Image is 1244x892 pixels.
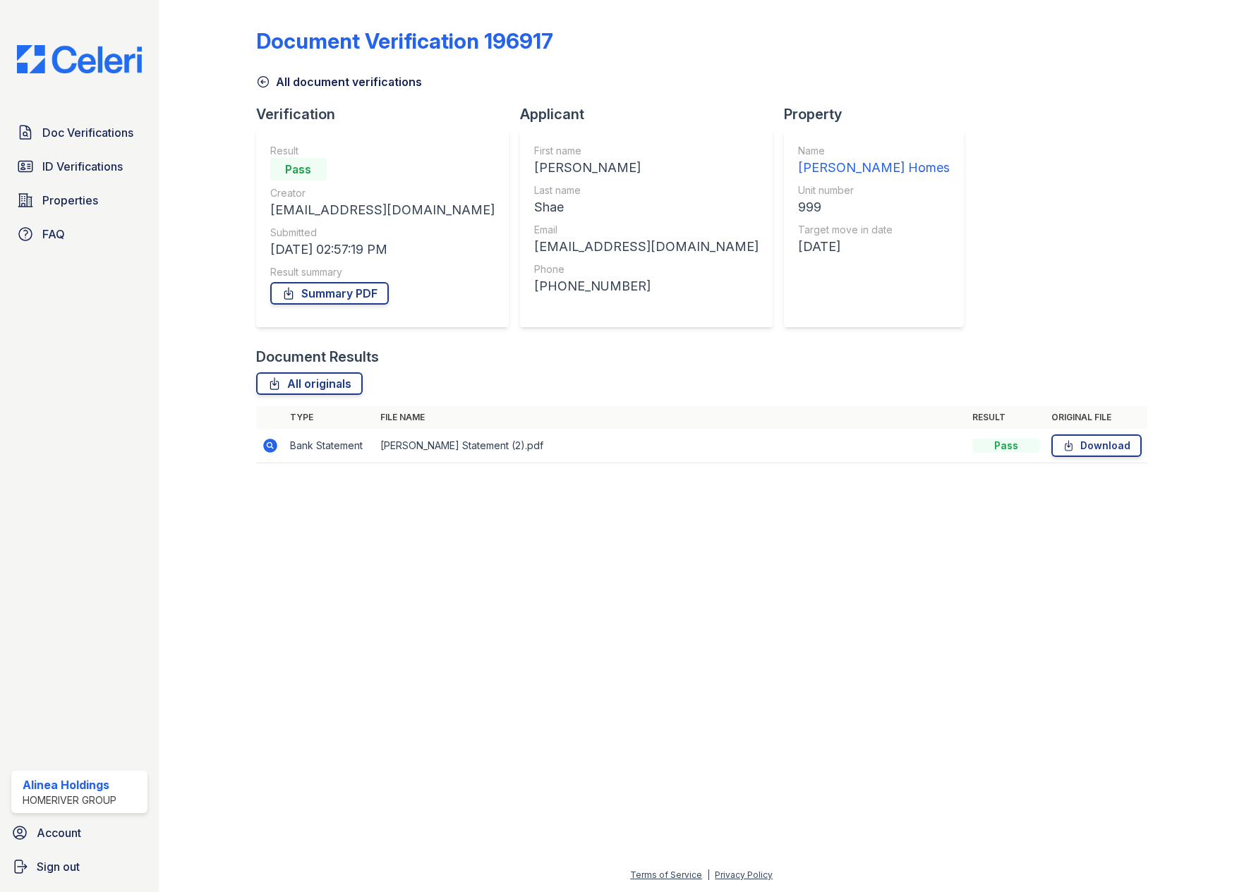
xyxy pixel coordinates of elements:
[6,819,153,847] a: Account
[42,192,98,209] span: Properties
[784,104,975,124] div: Property
[42,158,123,175] span: ID Verifications
[270,158,327,181] div: Pass
[520,104,784,124] div: Applicant
[798,183,950,197] div: Unit number
[534,144,759,158] div: First name
[270,144,495,158] div: Result
[284,406,375,429] th: Type
[375,429,967,463] td: [PERSON_NAME] Statement (2).pdf
[256,28,553,54] div: Document Verification 196917
[798,237,950,257] div: [DATE]
[972,439,1040,453] div: Pass
[798,144,950,158] div: Name
[270,200,495,220] div: [EMAIL_ADDRESS][DOMAIN_NAME]
[270,282,389,305] a: Summary PDF
[37,824,81,841] span: Account
[534,183,759,197] div: Last name
[534,276,759,296] div: [PHONE_NUMBER]
[256,347,379,367] div: Document Results
[534,197,759,217] div: Shae
[270,186,495,200] div: Creator
[11,152,147,181] a: ID Verifications
[534,223,759,237] div: Email
[630,869,702,880] a: Terms of Service
[707,869,710,880] div: |
[798,197,950,217] div: 999
[375,406,967,429] th: File name
[6,45,153,73] img: CE_Logo_Blue-a8612792a0a2168367f1c8372b55b34899dd931a85d93a1a3d3e32e68fde9ad4.png
[23,776,116,793] div: Alinea Holdings
[11,118,147,147] a: Doc Verifications
[534,237,759,257] div: [EMAIL_ADDRESS][DOMAIN_NAME]
[798,223,950,237] div: Target move in date
[6,853,153,881] a: Sign out
[256,73,422,90] a: All document verifications
[284,429,375,463] td: Bank Statement
[11,220,147,248] a: FAQ
[534,262,759,276] div: Phone
[37,858,80,875] span: Sign out
[1046,406,1147,429] th: Original file
[534,158,759,178] div: [PERSON_NAME]
[23,793,116,807] div: HomeRiver Group
[42,226,65,243] span: FAQ
[967,406,1046,429] th: Result
[270,240,495,259] div: [DATE] 02:57:19 PM
[270,226,495,240] div: Submitted
[715,869,773,880] a: Privacy Policy
[798,158,950,178] div: [PERSON_NAME] Homes
[256,372,363,395] a: All originals
[11,186,147,214] a: Properties
[1051,434,1142,457] a: Download
[270,265,495,279] div: Result summary
[798,144,950,178] a: Name [PERSON_NAME] Homes
[42,124,133,141] span: Doc Verifications
[256,104,520,124] div: Verification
